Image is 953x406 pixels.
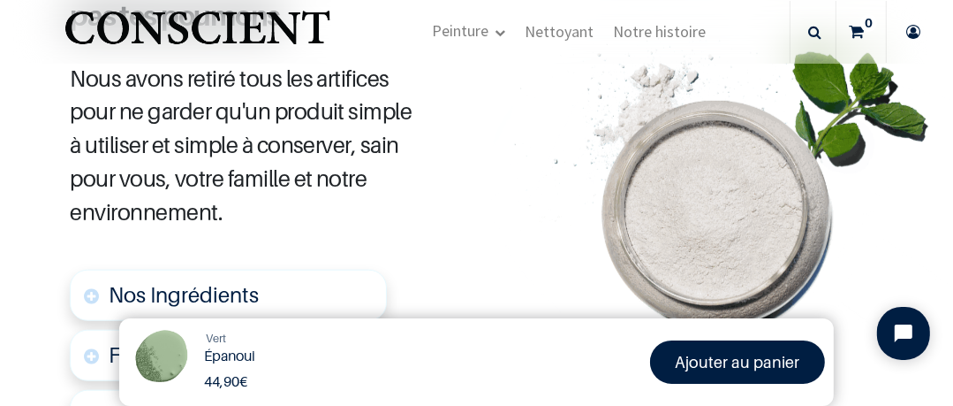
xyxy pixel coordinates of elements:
span: Notre histoire [613,21,706,42]
img: Product Image [128,327,194,394]
span: Peinture [432,20,488,41]
span: Vert [206,331,226,345]
span: 44,90 [204,372,239,390]
font: Ajouter au panier [675,353,799,372]
span: Nettoyant [525,21,594,42]
b: € [204,372,247,390]
img: Conscient [61,1,334,71]
a: 0 [836,1,886,63]
span: Nos Ingrédients [109,282,259,308]
h1: Épanoui [204,348,492,364]
sup: 0 [860,14,877,32]
span: Logo of Conscient [61,1,334,71]
a: Logo of Conscient [61,1,334,63]
iframe: Tidio Chat [862,292,945,375]
span: Nous avons retiré tous les artifices pour ne garder qu'un produit simple à utiliser et simple à c... [70,65,412,226]
font: Fait avec [109,342,194,368]
a: Ajouter au panier [650,341,826,384]
a: Vert [206,330,226,348]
